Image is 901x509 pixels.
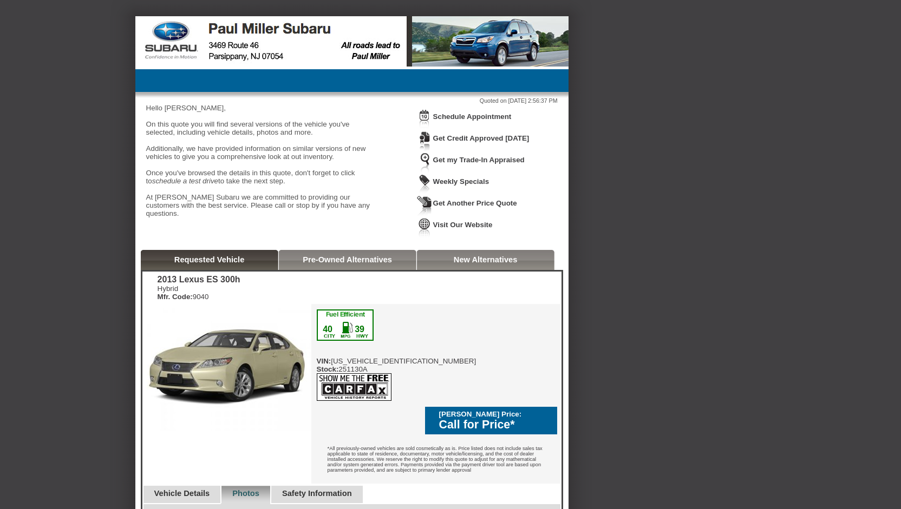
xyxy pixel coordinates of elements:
[322,325,334,334] div: 40
[158,285,240,301] div: Hybrid 9040
[433,199,517,207] a: Get Another Price Quote
[433,156,525,164] a: Get my Trade-In Appraised
[417,174,432,194] img: Icon_WeeklySpecials.png
[303,255,392,264] a: Pre-Owned Alternatives
[417,153,432,173] img: Icon_TradeInAppraisal.png
[317,309,476,402] div: [US_VEHICLE_IDENTIFICATION_NUMBER] 251130A
[417,109,432,129] img: Icon_ScheduleAppointment.png
[433,113,512,121] a: Schedule Appointment
[174,255,245,264] a: Requested Vehicle
[142,304,311,431] img: 2013 Lexus ES 300h
[433,134,530,142] a: Get Credit Approved [DATE]
[433,177,489,186] a: Weekly Specials
[317,365,339,373] b: Stock:
[317,373,391,401] img: icon_carfax.png
[158,293,193,301] b: Mfr. Code:
[317,357,331,365] b: VIN:
[417,131,432,151] img: Icon_CreditApproval.png
[354,325,365,334] div: 39
[433,221,493,229] a: Visit Our Website
[417,196,432,216] img: Icon_GetQuote.png
[439,418,552,432] div: Call for Price*
[158,275,240,285] div: 2013 Lexus ES 300h
[154,489,210,498] a: Vehicle Details
[146,97,558,104] div: Quoted on [DATE] 2:56:37 PM
[454,255,518,264] a: New Alternatives
[152,177,218,185] i: schedule a test drive
[311,438,560,484] div: *All previously-owned vehicles are sold cosmetically as is. Price listed does not include sales t...
[417,217,432,237] img: Icon_VisitWebsite.png
[232,489,259,498] a: Photos
[282,489,352,498] a: Safety Information
[146,104,374,226] div: Hello [PERSON_NAME], On this quote you will find several versions of the vehicle you've selected,...
[439,410,552,418] div: [PERSON_NAME] Price:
